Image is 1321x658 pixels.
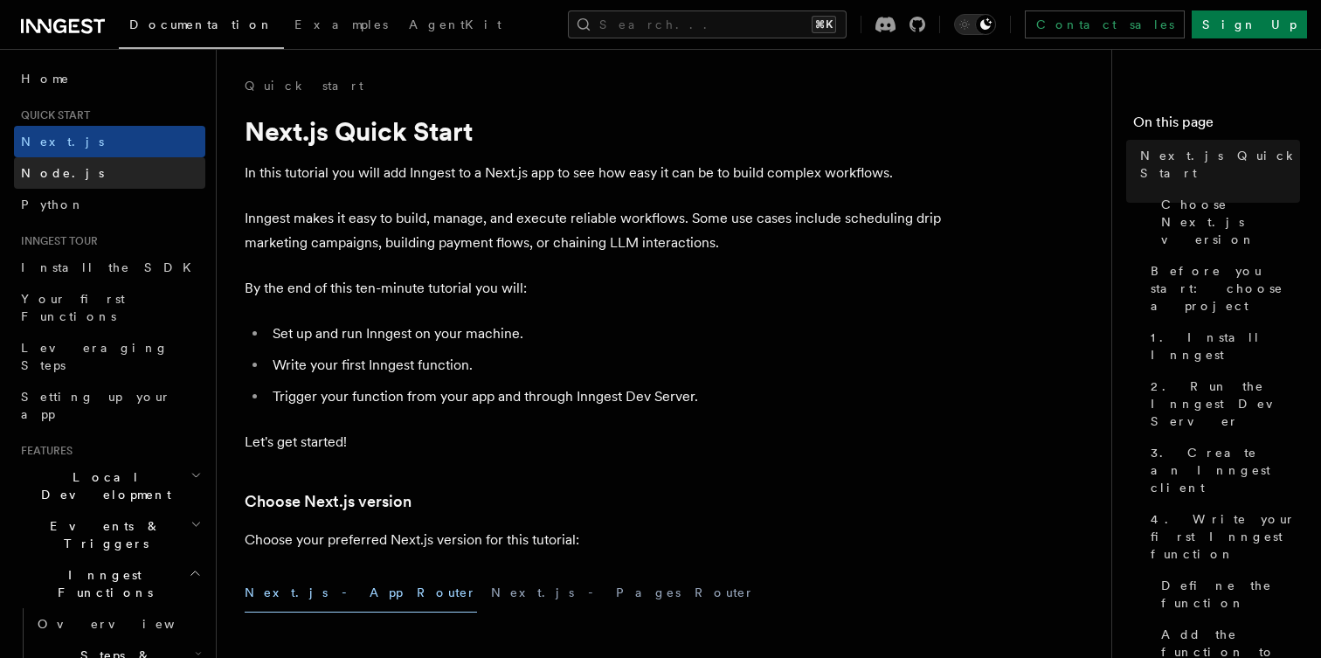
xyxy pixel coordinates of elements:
p: By the end of this ten-minute tutorial you will: [245,276,944,301]
a: Choose Next.js version [245,489,412,514]
span: Events & Triggers [14,517,190,552]
span: Leveraging Steps [21,341,169,372]
a: Next.js Quick Start [1133,140,1300,189]
span: 4. Write your first Inngest function [1151,510,1300,563]
a: Sign Up [1192,10,1307,38]
span: 3. Create an Inngest client [1151,444,1300,496]
span: 1. Install Inngest [1151,329,1300,364]
h4: On this page [1133,112,1300,140]
a: Next.js [14,126,205,157]
a: Before you start: choose a project [1144,255,1300,322]
a: Your first Functions [14,283,205,332]
button: Events & Triggers [14,510,205,559]
a: Home [14,63,205,94]
span: Next.js [21,135,104,149]
a: Overview [31,608,205,640]
li: Set up and run Inngest on your machine. [267,322,944,346]
span: Define the function [1161,577,1300,612]
button: Search...⌘K [568,10,847,38]
span: Inngest tour [14,234,98,248]
span: Overview [38,617,218,631]
span: Install the SDK [21,260,202,274]
kbd: ⌘K [812,16,836,33]
li: Write your first Inngest function. [267,353,944,377]
a: Node.js [14,157,205,189]
span: Features [14,444,73,458]
span: Examples [294,17,388,31]
p: Choose your preferred Next.js version for this tutorial: [245,528,944,552]
a: Define the function [1154,570,1300,619]
a: Install the SDK [14,252,205,283]
a: Python [14,189,205,220]
span: Documentation [129,17,273,31]
a: Leveraging Steps [14,332,205,381]
span: Before you start: choose a project [1151,262,1300,315]
p: Let's get started! [245,430,944,454]
span: Setting up your app [21,390,171,421]
a: Quick start [245,77,363,94]
p: Inngest makes it easy to build, manage, and execute reliable workflows. Some use cases include sc... [245,206,944,255]
button: Next.js - App Router [245,573,477,613]
a: 1. Install Inngest [1144,322,1300,371]
a: Documentation [119,5,284,49]
span: Node.js [21,166,104,180]
span: Python [21,197,85,211]
a: Examples [284,5,398,47]
li: Trigger your function from your app and through Inngest Dev Server. [267,384,944,409]
span: Choose Next.js version [1161,196,1300,248]
span: Home [21,70,70,87]
a: 4. Write your first Inngest function [1144,503,1300,570]
a: Setting up your app [14,381,205,430]
span: Local Development [14,468,190,503]
span: Quick start [14,108,90,122]
button: Toggle dark mode [954,14,996,35]
a: AgentKit [398,5,512,47]
button: Next.js - Pages Router [491,573,755,613]
a: Contact sales [1025,10,1185,38]
a: 2. Run the Inngest Dev Server [1144,371,1300,437]
span: AgentKit [409,17,501,31]
span: Next.js Quick Start [1140,147,1300,182]
button: Inngest Functions [14,559,205,608]
button: Local Development [14,461,205,510]
p: In this tutorial you will add Inngest to a Next.js app to see how easy it can be to build complex... [245,161,944,185]
span: Your first Functions [21,292,125,323]
h1: Next.js Quick Start [245,115,944,147]
a: 3. Create an Inngest client [1144,437,1300,503]
span: 2. Run the Inngest Dev Server [1151,377,1300,430]
span: Inngest Functions [14,566,189,601]
a: Choose Next.js version [1154,189,1300,255]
